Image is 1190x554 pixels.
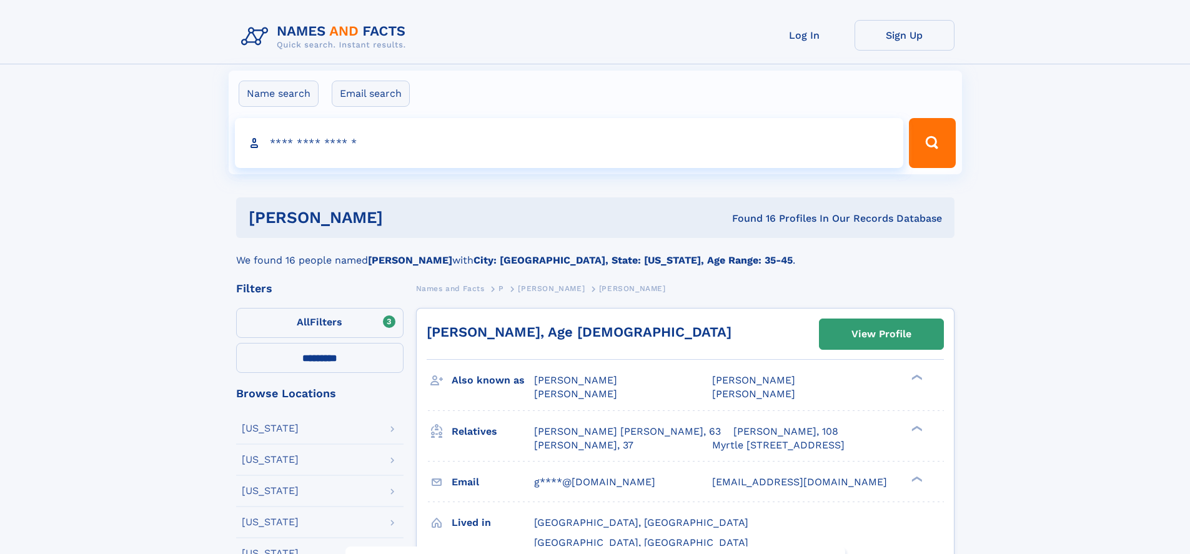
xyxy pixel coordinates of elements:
[236,238,954,268] div: We found 16 people named with .
[820,319,943,349] a: View Profile
[236,388,404,399] div: Browse Locations
[235,118,904,168] input: search input
[534,517,748,528] span: [GEOGRAPHIC_DATA], [GEOGRAPHIC_DATA]
[909,118,955,168] button: Search Button
[599,284,666,293] span: [PERSON_NAME]
[498,280,504,296] a: P
[297,316,310,328] span: All
[712,388,795,400] span: [PERSON_NAME]
[368,254,452,266] b: [PERSON_NAME]
[534,388,617,400] span: [PERSON_NAME]
[249,210,558,225] h1: [PERSON_NAME]
[332,81,410,107] label: Email search
[534,425,721,438] a: [PERSON_NAME] [PERSON_NAME], 63
[236,283,404,294] div: Filters
[416,280,485,296] a: Names and Facts
[474,254,793,266] b: City: [GEOGRAPHIC_DATA], State: [US_STATE], Age Range: 35-45
[518,280,585,296] a: [PERSON_NAME]
[452,512,534,533] h3: Lived in
[427,324,731,340] a: [PERSON_NAME], Age [DEMOGRAPHIC_DATA]
[452,472,534,493] h3: Email
[534,537,748,548] span: [GEOGRAPHIC_DATA], [GEOGRAPHIC_DATA]
[908,424,923,432] div: ❯
[534,374,617,386] span: [PERSON_NAME]
[452,421,534,442] h3: Relatives
[851,320,911,349] div: View Profile
[534,438,633,452] a: [PERSON_NAME], 37
[452,370,534,391] h3: Also known as
[557,212,942,225] div: Found 16 Profiles In Our Records Database
[239,81,319,107] label: Name search
[908,475,923,483] div: ❯
[242,423,299,433] div: [US_STATE]
[712,476,887,488] span: [EMAIL_ADDRESS][DOMAIN_NAME]
[242,455,299,465] div: [US_STATE]
[236,308,404,338] label: Filters
[712,438,845,452] a: Myrtle [STREET_ADDRESS]
[855,20,954,51] a: Sign Up
[242,517,299,527] div: [US_STATE]
[236,20,416,54] img: Logo Names and Facts
[755,20,855,51] a: Log In
[733,425,838,438] a: [PERSON_NAME], 108
[908,373,923,382] div: ❯
[242,486,299,496] div: [US_STATE]
[712,374,795,386] span: [PERSON_NAME]
[518,284,585,293] span: [PERSON_NAME]
[498,284,504,293] span: P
